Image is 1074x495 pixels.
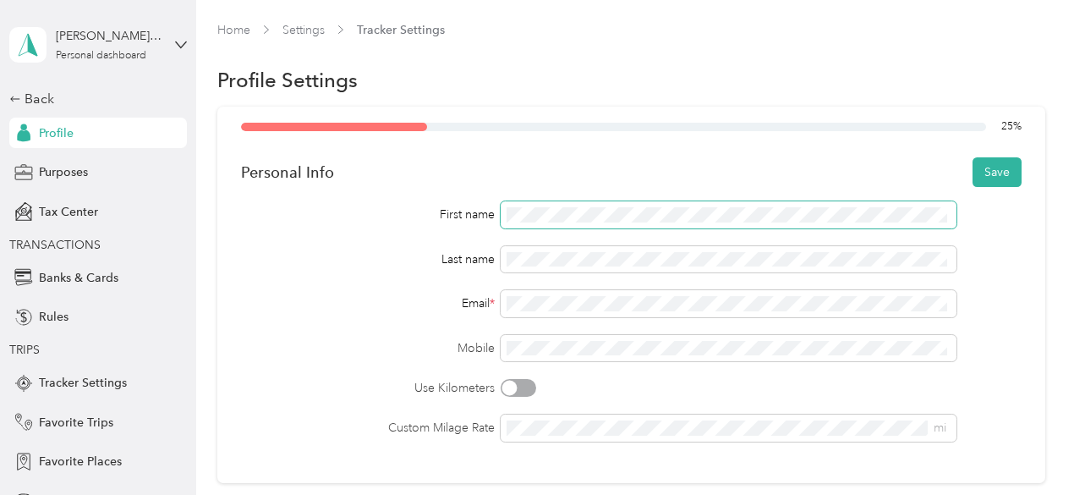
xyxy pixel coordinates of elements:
[39,308,68,326] span: Rules
[39,414,113,432] span: Favorite Trips
[241,419,496,437] label: Custom Milage Rate
[9,343,40,357] span: TRIPS
[241,379,496,397] label: Use Kilometers
[357,21,445,39] span: Tracker Settings
[39,124,74,142] span: Profile
[9,89,178,109] div: Back
[1001,119,1022,135] span: 25 %
[39,374,127,392] span: Tracker Settings
[241,250,496,268] div: Last name
[56,51,146,61] div: Personal dashboard
[39,163,88,181] span: Purposes
[217,23,250,37] a: Home
[241,294,496,312] div: Email
[934,421,946,435] span: mi
[39,453,122,470] span: Favorite Places
[241,163,334,181] div: Personal Info
[979,400,1074,495] iframe: Everlance-gr Chat Button Frame
[241,206,496,223] div: First name
[241,339,496,357] label: Mobile
[39,203,98,221] span: Tax Center
[282,23,325,37] a: Settings
[973,157,1022,187] button: Save
[9,238,101,252] span: TRANSACTIONS
[217,71,358,89] h1: Profile Settings
[39,269,118,287] span: Banks & Cards
[56,27,162,45] div: [PERSON_NAME][EMAIL_ADDRESS][DOMAIN_NAME]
